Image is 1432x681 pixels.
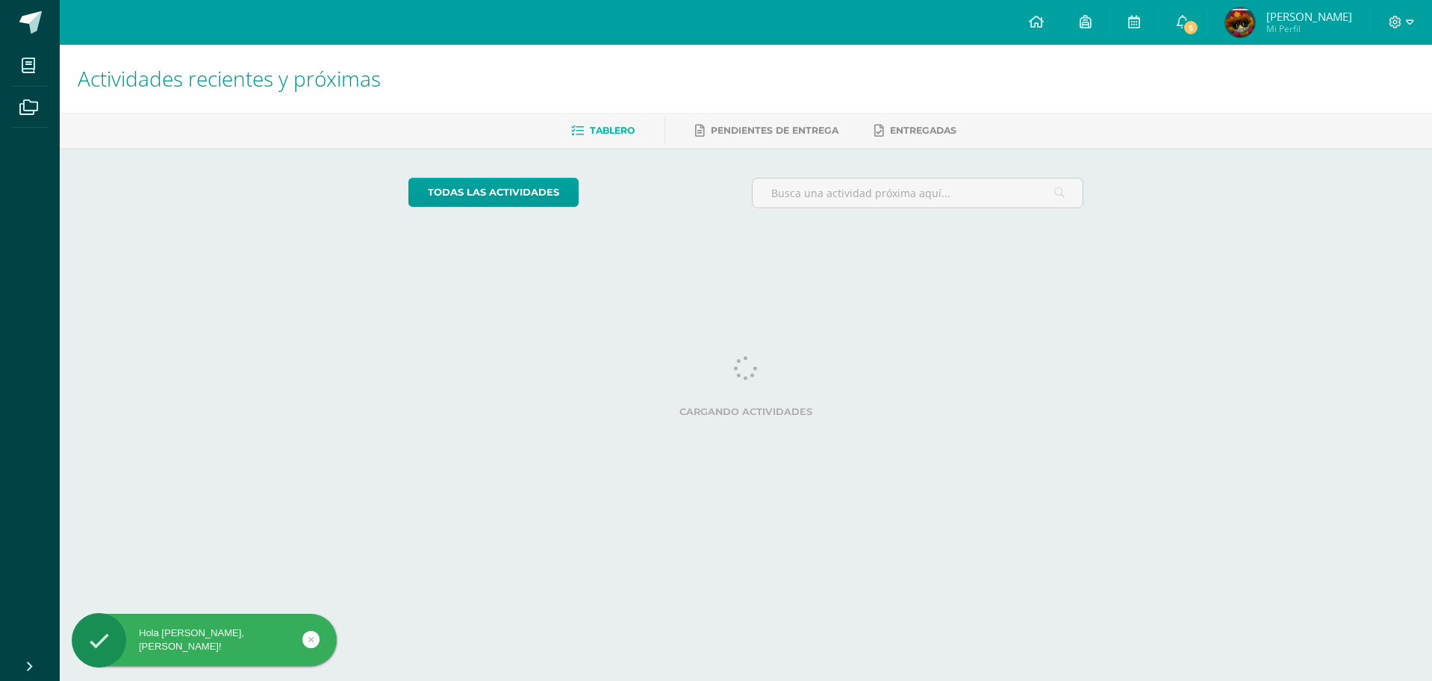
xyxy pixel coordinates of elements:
[753,178,1083,208] input: Busca una actividad próxima aquí...
[408,178,579,207] a: todas las Actividades
[711,125,838,136] span: Pendientes de entrega
[1266,9,1352,24] span: [PERSON_NAME]
[1266,22,1352,35] span: Mi Perfil
[1225,7,1255,37] img: 886e74245e7b0ff9fc3ca7c597b752df.png
[72,626,337,653] div: Hola [PERSON_NAME], [PERSON_NAME]!
[695,119,838,143] a: Pendientes de entrega
[590,125,635,136] span: Tablero
[1183,19,1199,36] span: 5
[571,119,635,143] a: Tablero
[874,119,956,143] a: Entregadas
[890,125,956,136] span: Entregadas
[78,64,381,93] span: Actividades recientes y próximas
[408,406,1084,417] label: Cargando actividades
